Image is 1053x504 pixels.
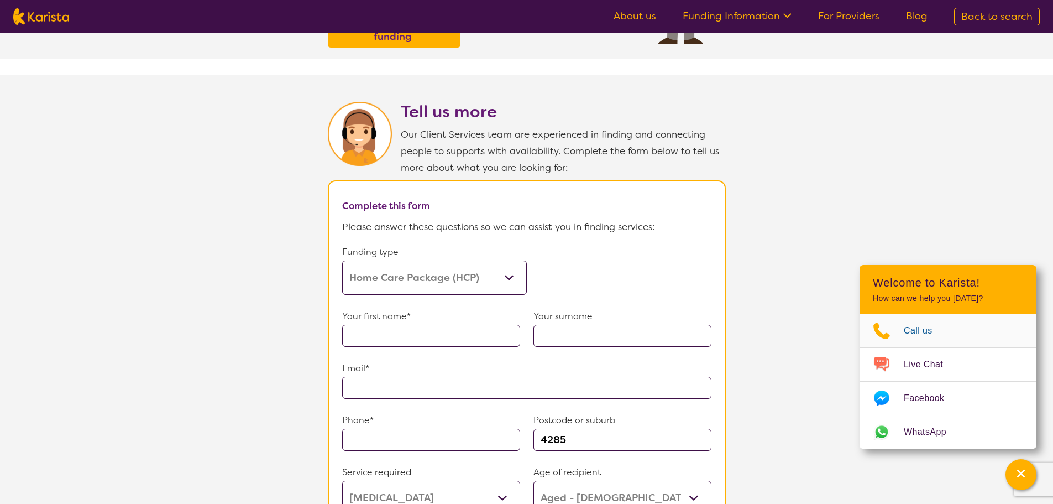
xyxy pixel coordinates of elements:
p: Postcode or suburb [533,412,711,429]
a: Funding Information [683,9,792,23]
img: Karista logo [13,8,69,25]
p: Please answer these questions so we can assist you in finding services: [342,219,711,235]
a: About us [614,9,656,23]
h2: Tell us more [401,102,726,122]
span: Back to search [961,10,1033,23]
p: How can we help you [DATE]? [873,294,1023,303]
a: For Providers [818,9,879,23]
p: Funding type [342,244,527,261]
span: Facebook [904,390,957,407]
a: Back to search [954,8,1040,25]
p: Service required [342,464,520,481]
a: Web link opens in a new tab. [860,415,1036,449]
p: Phone* [342,412,520,429]
a: Find out about HCP funding [331,12,458,45]
a: Blog [906,9,928,23]
span: WhatsApp [904,424,960,440]
p: Our Client Services team are experienced in finding and connecting people to supports with availa... [401,126,726,176]
img: Karista Client Service [328,102,392,166]
span: Call us [904,323,946,339]
p: Age of recipient [533,464,711,481]
ul: Choose channel [860,314,1036,449]
h2: Welcome to Karista! [873,276,1023,289]
button: Channel Menu [1005,459,1036,490]
p: Your surname [533,308,711,325]
div: Channel Menu [860,265,1036,449]
b: Complete this form [342,200,430,212]
span: Live Chat [904,356,956,373]
p: Email* [342,360,711,377]
p: Your first name* [342,308,520,325]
